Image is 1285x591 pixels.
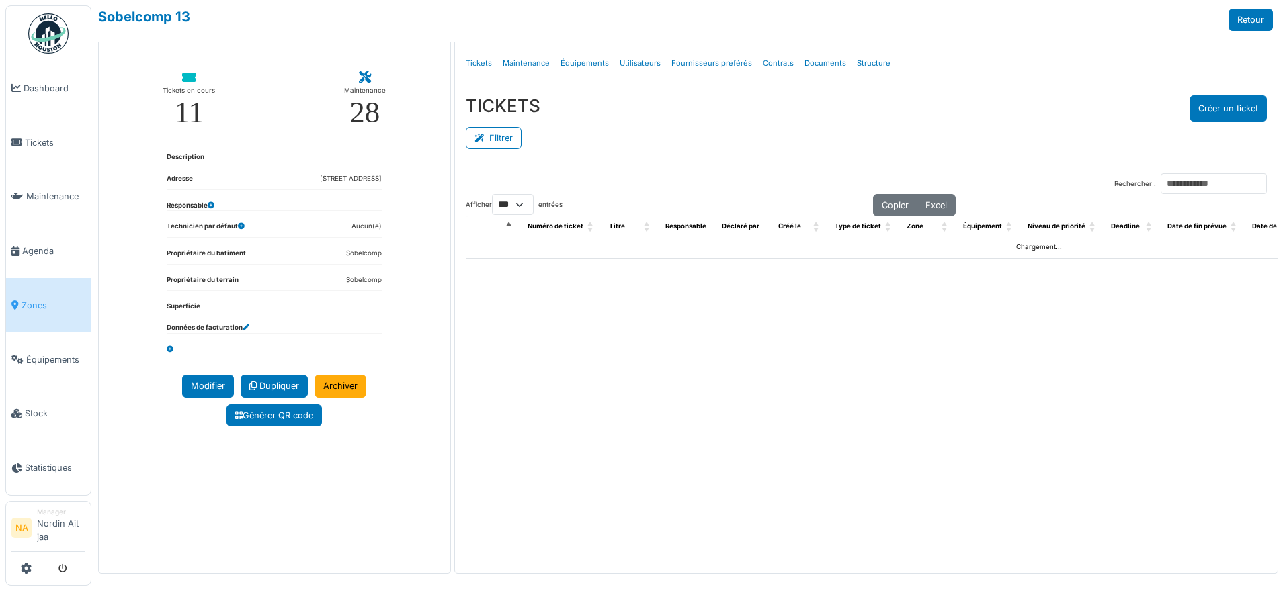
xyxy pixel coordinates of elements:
span: Créé le [778,222,801,230]
button: Créer un ticket [1190,95,1267,122]
a: Agenda [6,224,91,278]
a: Documents [799,48,852,79]
span: Niveau de priorité: Activate to sort [1089,216,1097,237]
a: Sobelcomp 13 [98,9,190,25]
h3: TICKETS [466,95,540,116]
label: Afficher entrées [466,194,563,215]
div: Manager [37,507,85,517]
select: Afficherentrées [492,194,534,215]
dd: Sobelcomp [346,248,382,259]
span: Zone [907,222,923,230]
div: Tickets en cours [163,84,215,97]
a: Équipements [6,332,91,387]
a: Stock [6,387,91,441]
span: Niveau de priorité [1028,222,1085,230]
button: Copier [873,194,917,216]
a: Tickets [6,116,91,170]
dt: Propriétaire du terrain [167,275,239,291]
a: Modifier [182,375,234,397]
span: Type de ticket: Activate to sort [885,216,893,237]
span: Stock [25,407,85,420]
a: Dashboard [6,61,91,116]
span: Date de fin prévue: Activate to sort [1231,216,1239,237]
div: 28 [349,97,380,128]
span: Copier [882,200,909,210]
span: Zones [22,299,85,312]
dd: Aucun(e) [351,222,382,232]
label: Rechercher : [1114,179,1156,189]
a: Dupliquer [241,375,308,397]
span: Dashboard [24,82,85,95]
li: NA [11,518,32,538]
a: Maintenance [497,48,555,79]
button: Filtrer [466,127,522,149]
span: Statistiques [25,461,85,474]
a: Maintenance 28 [333,61,397,138]
span: Date de fin prévue [1167,222,1227,230]
span: Titre: Activate to sort [644,216,652,237]
a: Tickets en cours 11 [152,61,226,138]
span: Deadline [1111,222,1140,230]
span: Équipement [963,222,1002,230]
a: Maintenance [6,170,91,224]
dt: Superficie [167,302,200,312]
a: Structure [852,48,896,79]
span: Zone: Activate to sort [942,216,950,237]
a: NA ManagerNordin Ait jaa [11,507,85,552]
dt: Description [167,152,204,163]
span: Numéro de ticket [528,222,583,230]
button: Excel [917,194,956,216]
a: Zones [6,278,91,332]
dt: Données de facturation [167,323,249,333]
span: Créé le: Activate to sort [813,216,821,237]
span: Équipement: Activate to sort [1006,216,1014,237]
span: Déclaré par [722,222,759,230]
dt: Propriétaire du batiment [167,248,246,264]
a: Générer QR code [226,404,322,426]
dd: [STREET_ADDRESS] [320,174,382,184]
img: Badge_color-CXgf-gQk.svg [28,13,69,54]
span: Excel [925,200,947,210]
div: 11 [175,97,204,128]
a: Archiver [315,375,366,397]
a: Équipements [555,48,614,79]
a: Statistiques [6,441,91,495]
span: Maintenance [26,190,85,203]
a: Utilisateurs [614,48,666,79]
a: Fournisseurs préférés [666,48,757,79]
span: Équipements [26,353,85,366]
span: Responsable [665,222,706,230]
dt: Technicien par défaut [167,222,245,237]
span: Type de ticket [835,222,881,230]
dd: Sobelcomp [346,275,382,285]
div: Maintenance [344,84,386,97]
a: Contrats [757,48,799,79]
span: Agenda [22,244,85,257]
span: Tickets [25,136,85,149]
dt: Adresse [167,174,193,189]
dt: Responsable [167,201,214,211]
a: Retour [1229,9,1273,31]
li: Nordin Ait jaa [37,507,85,549]
span: Titre [609,222,625,230]
a: Tickets [460,48,497,79]
span: Deadline: Activate to sort [1146,216,1154,237]
span: Numéro de ticket: Activate to sort [587,216,595,237]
